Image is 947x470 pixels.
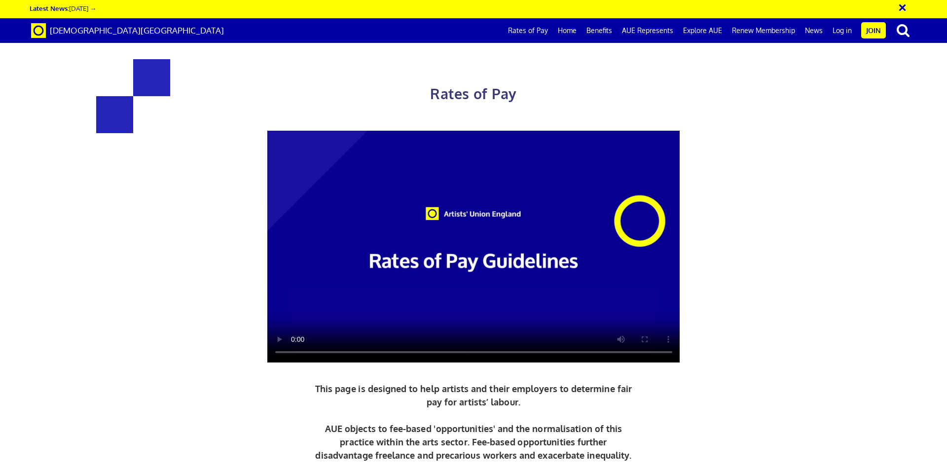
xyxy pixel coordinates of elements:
[888,20,918,40] button: search
[800,18,828,43] a: News
[678,18,727,43] a: Explore AUE
[617,18,678,43] a: AUE Represents
[30,4,96,12] a: Latest News:[DATE] →
[313,382,635,462] p: This page is designed to help artists and their employers to determine fair pay for artists’ labo...
[553,18,582,43] a: Home
[503,18,553,43] a: Rates of Pay
[24,18,231,43] a: Brand [DEMOGRAPHIC_DATA][GEOGRAPHIC_DATA]
[50,25,224,36] span: [DEMOGRAPHIC_DATA][GEOGRAPHIC_DATA]
[582,18,617,43] a: Benefits
[861,22,886,38] a: Join
[30,4,69,12] strong: Latest News:
[828,18,857,43] a: Log in
[430,85,516,103] span: Rates of Pay
[727,18,800,43] a: Renew Membership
